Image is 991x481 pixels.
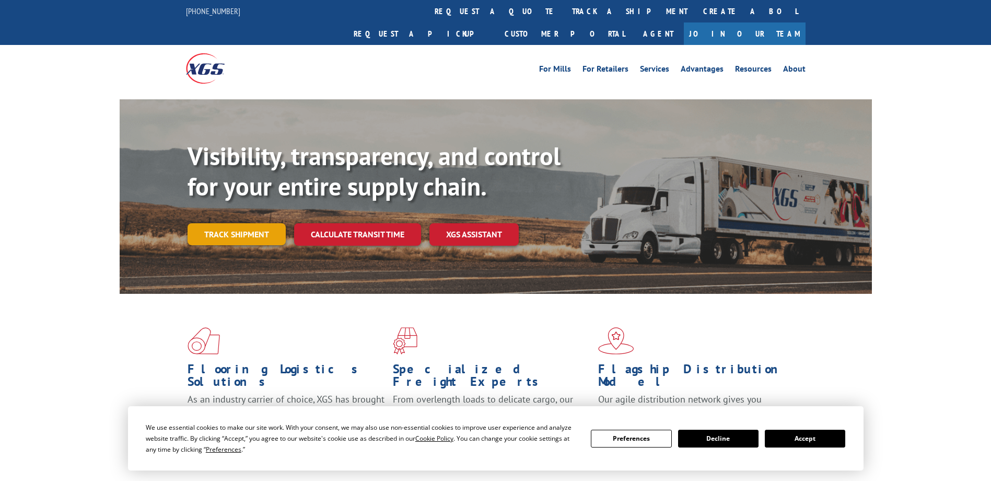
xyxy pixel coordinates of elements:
div: Cookie Consent Prompt [128,406,864,471]
a: Advantages [681,65,724,76]
a: [PHONE_NUMBER] [186,6,240,16]
a: Request a pickup [346,22,497,45]
a: Resources [735,65,772,76]
a: Customer Portal [497,22,633,45]
h1: Flagship Distribution Model [598,363,796,393]
span: Our agile distribution network gives you nationwide inventory management on demand. [598,393,790,418]
a: For Retailers [582,65,628,76]
span: Cookie Policy [415,434,453,443]
a: Join Our Team [684,22,806,45]
a: For Mills [539,65,571,76]
button: Preferences [591,430,671,448]
span: Preferences [206,445,241,454]
div: We use essential cookies to make our site work. With your consent, we may also use non-essential ... [146,422,578,455]
a: Agent [633,22,684,45]
a: Services [640,65,669,76]
b: Visibility, transparency, and control for your entire supply chain. [188,140,561,202]
span: As an industry carrier of choice, XGS has brought innovation and dedication to flooring logistics... [188,393,384,430]
p: From overlength loads to delicate cargo, our experienced staff knows the best way to move your fr... [393,393,590,440]
a: About [783,65,806,76]
a: XGS ASSISTANT [429,223,519,246]
a: Track shipment [188,223,286,245]
button: Accept [765,430,845,448]
h1: Flooring Logistics Solutions [188,363,385,393]
button: Decline [678,430,759,448]
a: Calculate transit time [294,223,421,246]
img: xgs-icon-total-supply-chain-intelligence-red [188,327,220,354]
h1: Specialized Freight Experts [393,363,590,393]
img: xgs-icon-focused-on-flooring-red [393,327,417,354]
img: xgs-icon-flagship-distribution-model-red [598,327,634,354]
